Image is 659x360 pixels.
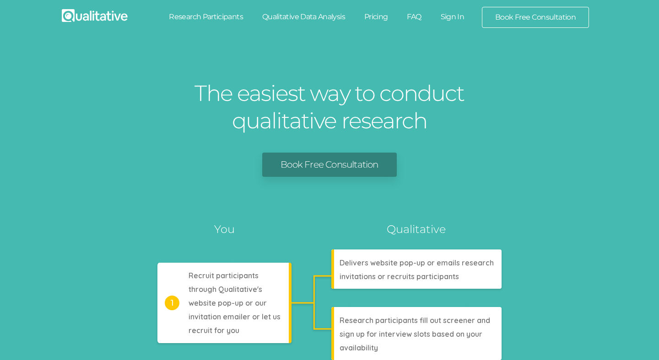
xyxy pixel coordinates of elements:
img: Qualitative [62,9,128,22]
tspan: invitations or recruits participants [340,272,459,281]
a: Pricing [355,7,398,27]
a: Qualitative Data Analysis [253,7,355,27]
tspan: Qualitative [387,222,446,236]
a: Sign In [431,7,474,27]
a: Book Free Consultation [482,7,589,27]
tspan: through Qualitative's [189,285,262,294]
a: FAQ [397,7,431,27]
tspan: Delivers website pop-up or emails research [340,258,494,267]
tspan: website pop-up or our [189,298,267,307]
tspan: availability [340,343,378,352]
tspan: 1 [171,298,174,308]
tspan: Research participants fill out screener and [340,316,490,325]
a: Book Free Consultation [262,153,396,177]
h1: The easiest way to conduct qualitative research [192,79,467,134]
tspan: Recruit participants [189,271,259,280]
tspan: invitation emailer or let us [189,312,281,321]
a: Research Participants [159,7,253,27]
tspan: recruit for you [189,326,239,335]
tspan: sign up for interview slots based on your [340,329,482,339]
tspan: You [214,222,235,236]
